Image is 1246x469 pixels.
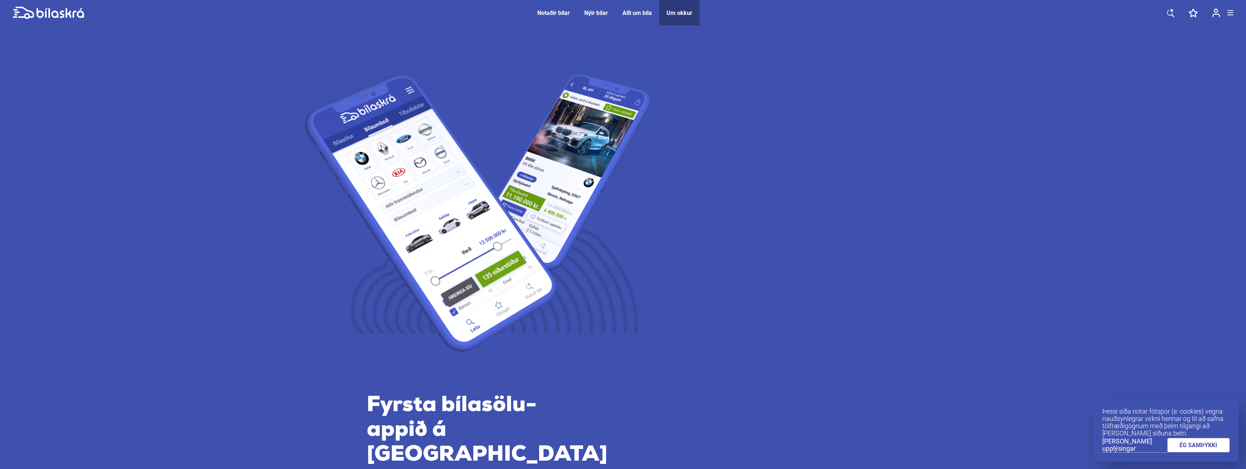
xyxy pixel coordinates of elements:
[666,9,692,16] a: Um okkur
[1167,438,1230,452] a: ÉG SAMÞYKKI
[1212,8,1220,17] img: user-login.svg
[272,31,737,459] img: phones
[622,9,652,16] a: Allt um bíla
[367,394,608,468] h1: Fyrsta bílasölu- appið á [GEOGRAPHIC_DATA]
[584,9,608,16] a: Nýir bílar
[537,9,570,16] a: Notaðir bílar
[1102,438,1167,453] a: [PERSON_NAME] upplýsingar
[1102,408,1230,437] p: Þessi síða notar fótspor (e. cookies) vegna nauðsynlegrar virkni hennar og til að safna tölfræðig...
